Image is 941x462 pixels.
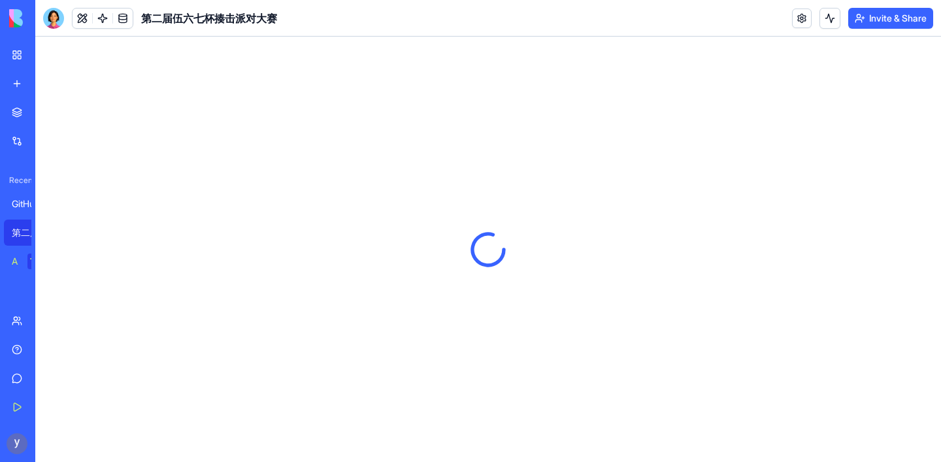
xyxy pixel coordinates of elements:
[27,254,48,269] div: TRY
[141,10,277,26] span: 第二届伍六七杯揍击派对大赛
[4,191,56,217] a: GitHub Project Summary Push
[9,9,90,27] img: logo
[12,255,18,268] div: AI Logo Generator
[4,220,56,246] a: 第二届伍六七杯揍击派对大赛
[4,175,31,186] span: Recent
[4,248,56,274] a: AI Logo GeneratorTRY
[7,433,27,454] img: ACg8ocK06Ad9GwiG7LOjJriDRj3qWLsBIRjBg8GtDwqKOd0AYR1uRg=s96-c
[12,226,48,239] div: 第二届伍六七杯揍击派对大赛
[12,197,48,210] div: GitHub Project Summary Push
[848,8,933,29] button: Invite & Share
